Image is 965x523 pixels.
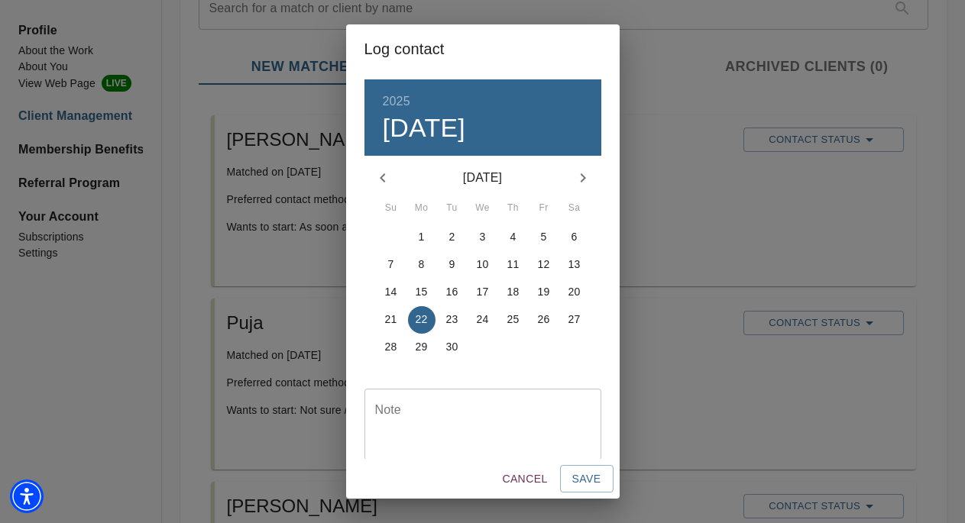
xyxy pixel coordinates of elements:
p: 29 [416,339,428,354]
p: 6 [572,229,578,244]
button: 5 [530,224,558,251]
button: 9 [439,251,466,279]
button: 25 [500,306,527,334]
p: 23 [446,312,458,327]
button: [DATE] [383,112,466,144]
button: 7 [377,251,405,279]
p: 26 [538,312,550,327]
button: 4 [500,224,527,251]
p: 27 [568,312,581,327]
button: 29 [408,334,436,361]
button: 16 [439,279,466,306]
p: 15 [416,284,428,299]
button: 26 [530,306,558,334]
h2: Log contact [364,37,601,61]
p: 22 [416,312,428,327]
button: 2025 [383,91,410,112]
p: 19 [538,284,550,299]
span: Cancel [502,470,547,489]
p: 24 [477,312,489,327]
p: 20 [568,284,581,299]
button: 10 [469,251,497,279]
button: 14 [377,279,405,306]
p: 3 [480,229,486,244]
p: 17 [477,284,489,299]
span: Mo [408,201,436,216]
button: 12 [530,251,558,279]
button: 1 [408,224,436,251]
button: 24 [469,306,497,334]
span: Tu [439,201,466,216]
p: 28 [385,339,397,354]
button: 30 [439,334,466,361]
button: 17 [469,279,497,306]
button: 13 [561,251,588,279]
button: 15 [408,279,436,306]
p: 25 [507,312,520,327]
button: 28 [377,334,405,361]
button: 11 [500,251,527,279]
button: Save [560,465,614,493]
p: 5 [541,229,547,244]
div: Accessibility Menu [10,479,44,513]
button: 18 [500,279,527,306]
p: 18 [507,284,520,299]
p: 14 [385,284,397,299]
p: 10 [477,257,489,272]
span: Save [572,470,601,489]
span: Su [377,201,405,216]
button: Cancel [496,465,553,493]
span: Th [500,201,527,216]
span: We [469,201,497,216]
button: 21 [377,306,405,334]
p: 30 [446,339,458,354]
p: 13 [568,257,581,272]
p: 1 [419,229,425,244]
p: 16 [446,284,458,299]
span: Sa [561,201,588,216]
span: Fr [530,201,558,216]
p: 9 [449,257,455,272]
p: [DATE] [401,169,565,187]
button: 22 [408,306,436,334]
button: 27 [561,306,588,334]
p: 4 [510,229,517,244]
button: 2 [439,224,466,251]
p: 21 [385,312,397,327]
button: 6 [561,224,588,251]
p: 2 [449,229,455,244]
button: 8 [408,251,436,279]
p: 12 [538,257,550,272]
p: 7 [388,257,394,272]
p: 8 [419,257,425,272]
button: 3 [469,224,497,251]
p: 11 [507,257,520,272]
button: 19 [530,279,558,306]
button: 23 [439,306,466,334]
button: 20 [561,279,588,306]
